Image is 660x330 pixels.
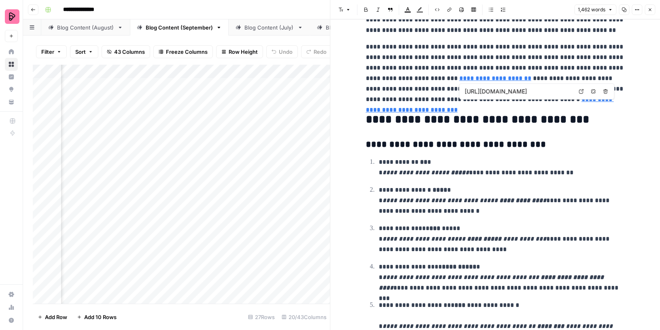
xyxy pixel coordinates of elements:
[310,19,392,36] a: Blog Content (April)
[5,9,19,24] img: Preply Logo
[578,6,605,13] span: 1,462 words
[216,45,263,58] button: Row Height
[130,19,229,36] a: Blog Content (September)
[244,23,294,32] div: Blog Content (July)
[229,48,258,56] span: Row Height
[75,48,86,56] span: Sort
[41,19,130,36] a: Blog Content (August)
[266,45,298,58] button: Undo
[114,48,145,56] span: 43 Columns
[5,95,18,108] a: Your Data
[72,311,121,324] button: Add 10 Rows
[301,45,332,58] button: Redo
[5,83,18,96] a: Opportunities
[5,45,18,58] a: Home
[279,48,293,56] span: Undo
[5,288,18,301] a: Settings
[245,311,278,324] div: 27 Rows
[5,6,18,27] button: Workspace: Preply
[36,45,67,58] button: Filter
[45,313,67,321] span: Add Row
[33,311,72,324] button: Add Row
[146,23,213,32] div: Blog Content (September)
[314,48,327,56] span: Redo
[57,23,114,32] div: Blog Content (August)
[5,314,18,327] button: Help + Support
[102,45,150,58] button: 43 Columns
[5,70,18,83] a: Insights
[166,48,208,56] span: Freeze Columns
[5,58,18,71] a: Browse
[84,313,117,321] span: Add 10 Rows
[41,48,54,56] span: Filter
[153,45,213,58] button: Freeze Columns
[278,311,330,324] div: 20/43 Columns
[5,301,18,314] a: Usage
[229,19,310,36] a: Blog Content (July)
[326,23,376,32] div: Blog Content (April)
[574,4,616,15] button: 1,462 words
[70,45,98,58] button: Sort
